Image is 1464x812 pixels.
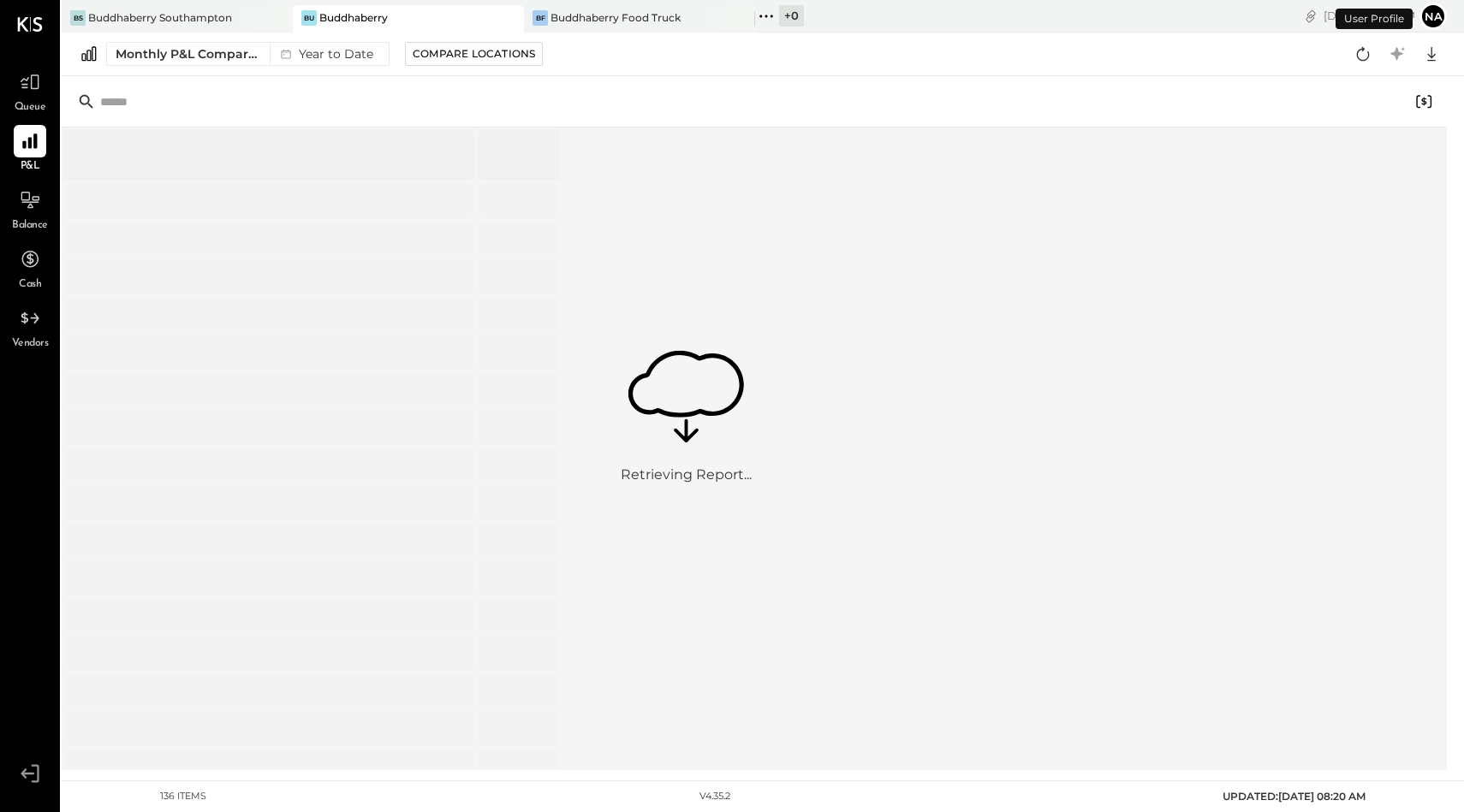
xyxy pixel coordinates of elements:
[413,46,535,61] div: Compare Locations
[88,10,232,25] div: Buddhaberry Southampton
[1,243,59,293] a: Cash
[270,43,380,65] div: Year to Date
[70,10,86,26] div: BS
[21,159,40,175] span: P&L
[1,302,59,352] a: Vendors
[550,10,681,25] div: Buddhaberry Food Truck
[1419,3,1447,30] button: na
[15,100,46,116] span: Queue
[533,10,548,26] div: BF
[1336,9,1413,29] div: User Profile
[301,10,317,26] div: Bu
[116,45,259,62] div: Monthly P&L Comparison
[106,42,390,66] button: Monthly P&L Comparison Year to Date
[1,125,59,175] a: P&L
[12,218,48,234] span: Balance
[699,790,730,803] div: v 4.35.2
[1223,790,1366,803] span: UPDATED: [DATE] 08:20 AM
[1,184,59,234] a: Balance
[779,5,804,27] div: + 0
[12,336,49,352] span: Vendors
[19,277,41,293] span: Cash
[319,10,388,25] div: Buddhaberry
[1324,8,1415,24] div: [DATE]
[160,790,206,803] div: 136 items
[1,66,59,116] a: Queue
[1302,7,1319,25] div: copy link
[405,42,543,66] button: Compare Locations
